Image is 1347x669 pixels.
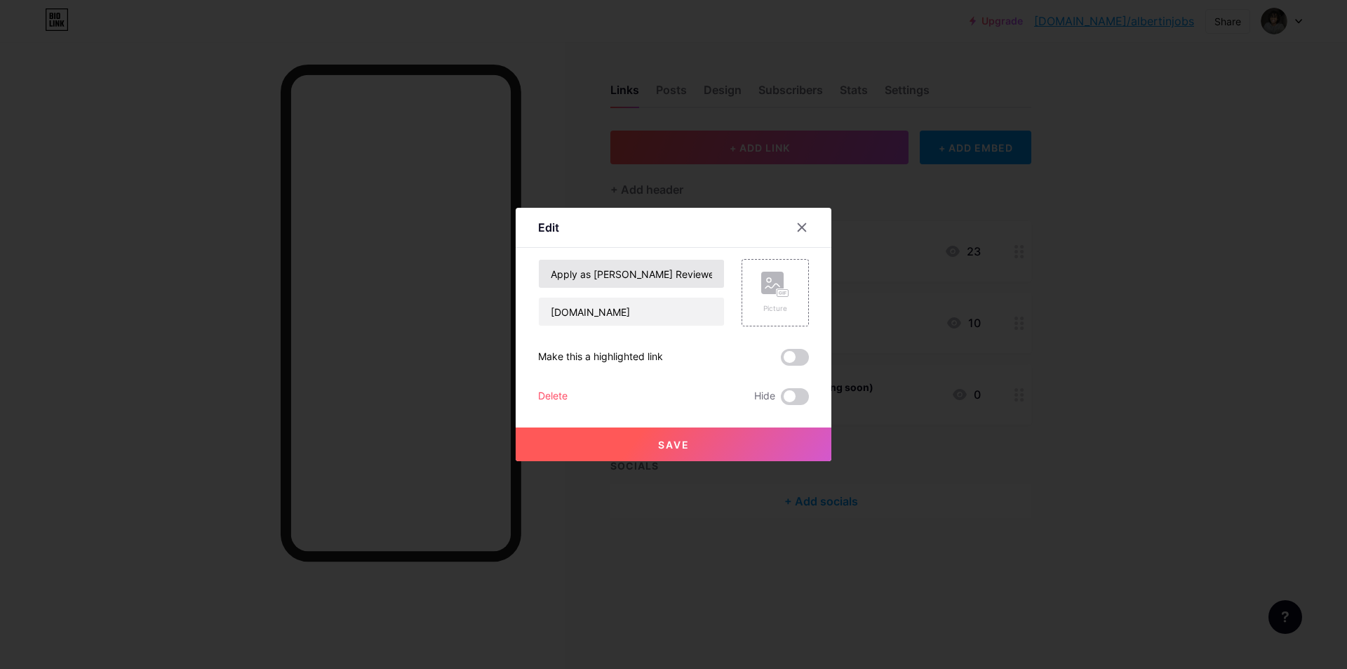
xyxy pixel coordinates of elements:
[538,219,559,236] div: Edit
[754,388,775,405] span: Hide
[539,298,724,326] input: URL
[538,388,568,405] div: Delete
[538,349,663,366] div: Make this a highlighted link
[658,439,690,451] span: Save
[516,428,831,461] button: Save
[539,260,724,288] input: Title
[761,303,789,314] div: Picture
